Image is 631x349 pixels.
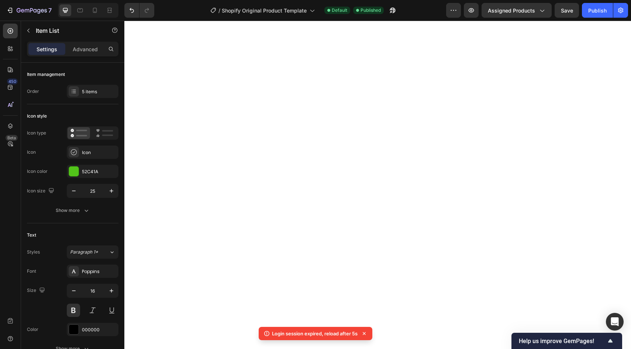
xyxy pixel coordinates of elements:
span: Published [361,7,381,14]
div: Text [27,232,36,238]
button: Assigned Products [482,3,552,18]
span: Assigned Products [488,7,535,14]
div: Publish [588,7,607,14]
div: Font [27,268,36,275]
div: Undo/Redo [124,3,154,18]
button: Show survey - Help us improve GemPages! [519,336,615,345]
div: Poppins [82,268,117,275]
div: Icon color [27,168,48,175]
div: Icon [82,149,117,156]
div: 000000 [82,327,117,333]
p: 7 [48,6,52,15]
div: Icon type [27,130,46,136]
span: Default [332,7,347,14]
button: Publish [582,3,613,18]
p: Advanced [73,45,98,53]
iframe: Design area [124,21,631,349]
span: Shopify Original Product Template [222,7,307,14]
div: Open Intercom Messenger [606,313,624,331]
div: 52C41A [82,168,117,175]
div: Styles [27,249,40,255]
button: Paragraph 1* [67,245,118,259]
div: Order [27,88,39,95]
p: Settings [37,45,57,53]
div: Beta [6,135,18,141]
div: Color [27,326,38,333]
button: 7 [3,3,55,18]
div: 5 items [82,88,117,95]
div: Icon size [27,186,56,196]
div: Show more [56,207,90,214]
div: Icon style [27,113,47,119]
button: Show more [27,204,118,217]
div: Icon [27,149,36,156]
p: Item List [36,26,99,35]
span: Paragraph 1* [70,249,98,255]
div: 450 [7,78,18,84]
div: Item management [27,71,65,78]
button: Save [555,3,579,18]
span: / [218,7,220,14]
div: Size [27,286,46,296]
span: Help us improve GemPages! [519,338,606,345]
span: Save [561,7,573,14]
p: Login session expired, reload after 5s [272,330,358,337]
